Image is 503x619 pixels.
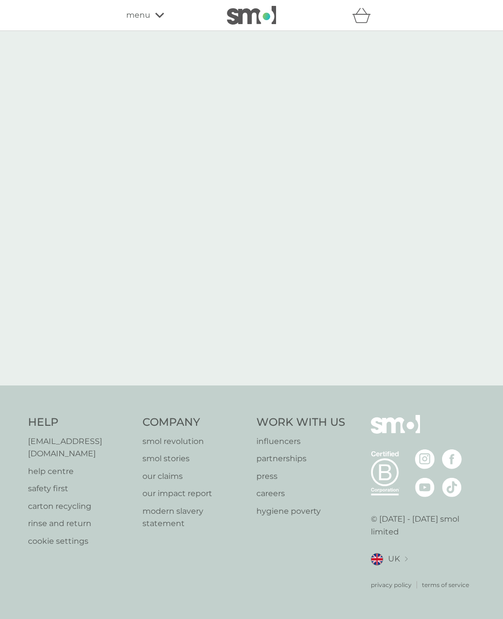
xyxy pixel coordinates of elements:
a: our claims [142,470,247,483]
img: visit the smol Tiktok page [442,477,462,497]
a: carton recycling [28,500,133,513]
img: visit the smol Instagram page [415,449,435,469]
div: basket [352,5,377,25]
img: smol [227,6,276,25]
h4: Company [142,415,247,430]
a: privacy policy [371,580,412,590]
span: UK [388,553,400,565]
a: safety first [28,482,133,495]
a: smol revolution [142,435,247,448]
a: influencers [256,435,345,448]
a: [EMAIL_ADDRESS][DOMAIN_NAME] [28,435,133,460]
a: press [256,470,345,483]
a: cookie settings [28,535,133,548]
span: menu [126,9,150,22]
p: © [DATE] - [DATE] smol limited [371,513,475,538]
img: visit the smol Youtube page [415,477,435,497]
a: terms of service [422,580,469,590]
h4: Help [28,415,133,430]
h4: Work With Us [256,415,345,430]
img: visit the smol Facebook page [442,449,462,469]
img: UK flag [371,553,383,565]
a: smol stories [142,452,247,465]
a: help centre [28,465,133,478]
a: partnerships [256,452,345,465]
a: rinse and return [28,517,133,530]
a: hygiene poverty [256,505,345,518]
a: our impact report [142,487,247,500]
a: careers [256,487,345,500]
img: select a new location [405,557,408,562]
a: modern slavery statement [142,505,247,530]
img: smol [371,415,420,448]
